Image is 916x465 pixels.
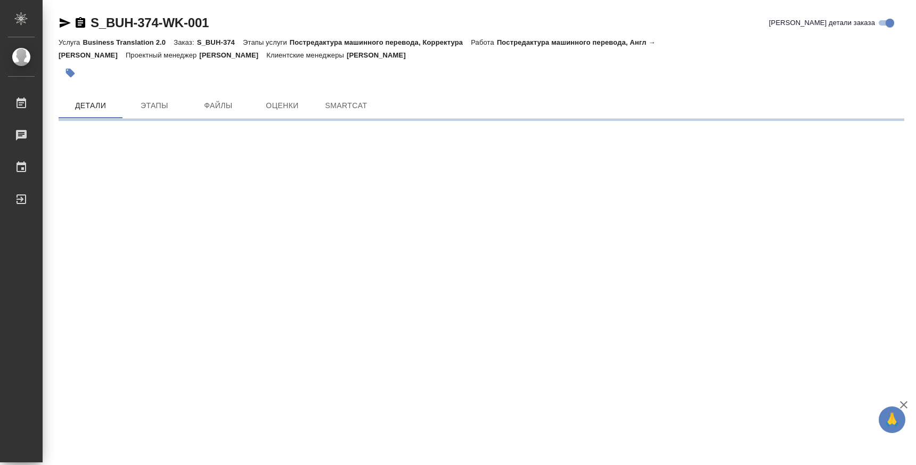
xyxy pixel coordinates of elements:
[879,406,905,433] button: 🙏
[59,17,71,29] button: Скопировать ссылку для ЯМессенджера
[883,409,901,431] span: 🙏
[347,51,414,59] p: [PERSON_NAME]
[193,99,244,112] span: Файлы
[59,61,82,85] button: Добавить тэг
[471,38,497,46] p: Работа
[257,99,308,112] span: Оценки
[83,38,174,46] p: Business Translation 2.0
[197,38,243,46] p: S_BUH-374
[74,17,87,29] button: Скопировать ссылку
[321,99,372,112] span: SmartCat
[199,51,266,59] p: [PERSON_NAME]
[91,15,209,30] a: S_BUH-374-WK-001
[243,38,290,46] p: Этапы услуги
[126,51,199,59] p: Проектный менеджер
[59,38,83,46] p: Услуга
[174,38,197,46] p: Заказ:
[129,99,180,112] span: Этапы
[266,51,347,59] p: Клиентские менеджеры
[65,99,116,112] span: Детали
[290,38,471,46] p: Постредактура машинного перевода, Корректура
[769,18,875,28] span: [PERSON_NAME] детали заказа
